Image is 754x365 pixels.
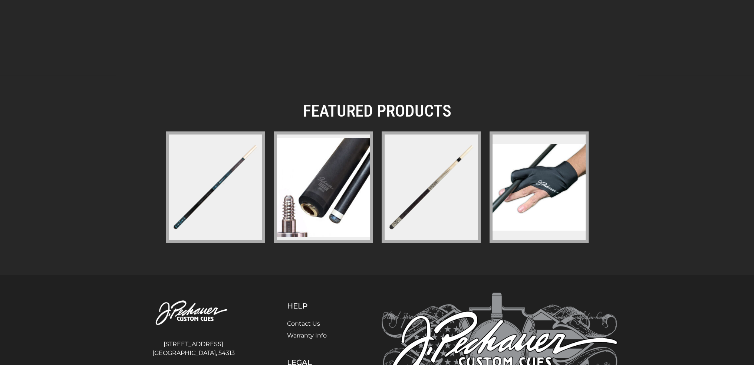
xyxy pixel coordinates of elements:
[167,139,263,235] img: pl-31-limited-edition
[287,320,320,327] a: Contact Us
[287,302,345,310] h5: Help
[287,332,327,339] a: Warranty Info
[137,337,250,361] address: [STREET_ADDRESS] [GEOGRAPHIC_DATA], 54313
[274,131,373,243] a: pechauer-piloted-rogue-carbon-break-shaft-pro-series
[383,139,479,235] img: jp-series-r-jp24-r
[382,131,481,243] a: jp-series-r-jp24-r
[490,131,589,243] a: pechauer-glove-copy
[166,131,265,243] a: pl-31-limited-edition
[277,138,370,237] img: pechauer-piloted-rogue-carbon-break-shaft-pro-series
[137,293,250,334] img: Pechauer Custom Cues
[166,101,589,121] h2: FEATURED PRODUCTS
[493,144,586,230] img: pechauer-glove-copy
